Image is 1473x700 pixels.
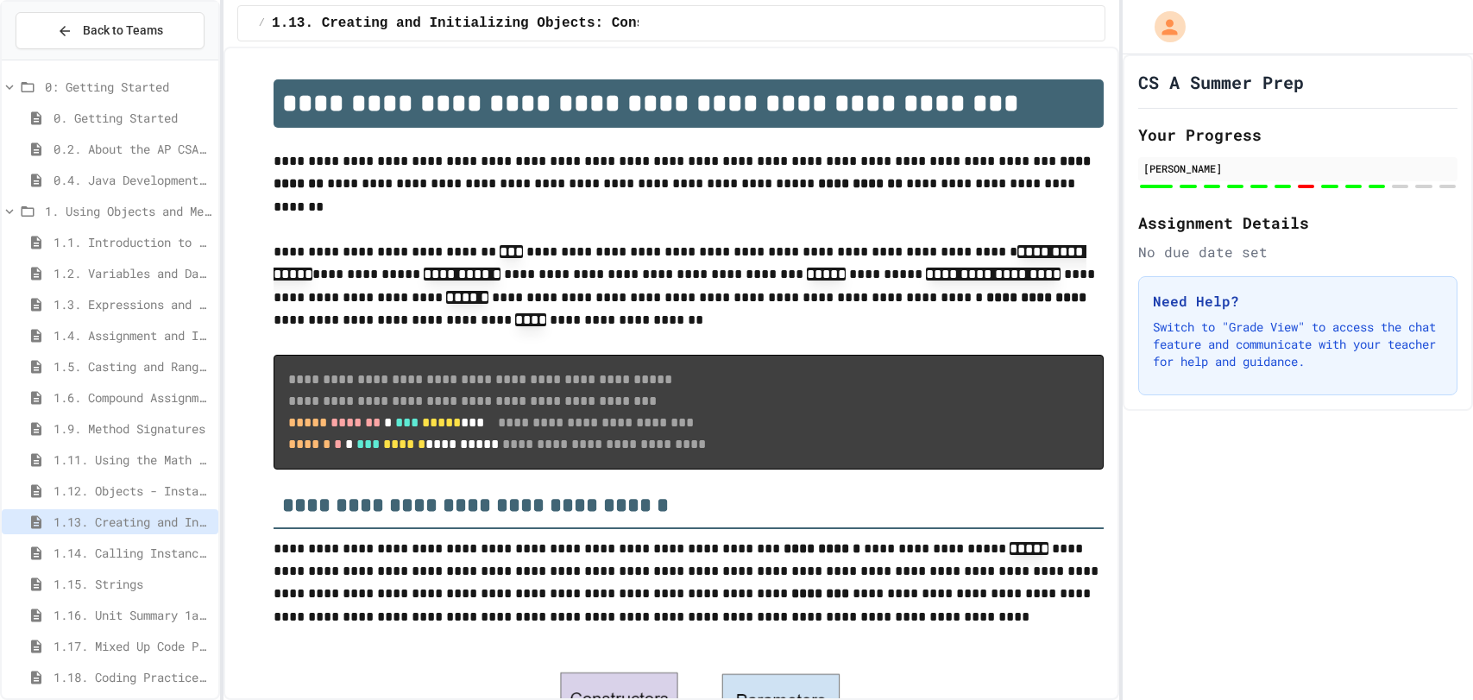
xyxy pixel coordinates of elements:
span: 1.16. Unit Summary 1a (1.1-1.6) [54,606,211,624]
span: 1.5. Casting and Ranges of Values [54,357,211,375]
span: 1.9. Method Signatures [54,419,211,438]
button: Back to Teams [16,12,205,49]
h1: CS A Summer Prep [1138,70,1304,94]
span: 1.14. Calling Instance Methods [54,544,211,562]
span: 0. Getting Started [54,109,211,127]
div: No due date set [1138,242,1457,262]
span: / [259,16,265,30]
span: 1.15. Strings [54,575,211,593]
div: [PERSON_NAME] [1143,161,1452,176]
p: Switch to "Grade View" to access the chat feature and communicate with your teacher for help and ... [1153,318,1443,370]
span: 1.1. Introduction to Algorithms, Programming, and Compilers [54,233,211,251]
span: 1.11. Using the Math Class [54,451,211,469]
span: 1.6. Compound Assignment Operators [54,388,211,407]
span: 1. Using Objects and Methods [45,202,211,220]
span: 1.3. Expressions and Output [New] [54,295,211,313]
span: 0.4. Java Development Environments [54,171,211,189]
h3: Need Help? [1153,291,1443,312]
span: 1.13. Creating and Initializing Objects: Constructors [54,513,211,531]
span: Back to Teams [83,22,163,40]
span: 0.2. About the AP CSA Exam [54,140,211,158]
h2: Your Progress [1138,123,1457,147]
span: 1.4. Assignment and Input [54,326,211,344]
span: 1.12. Objects - Instances of Classes [54,482,211,500]
span: 1.13. Creating and Initializing Objects: Constructors [272,13,711,34]
span: 1.17. Mixed Up Code Practice 1.1-1.6 [54,637,211,655]
span: 1.18. Coding Practice 1a (1.1-1.6) [54,668,211,686]
div: My Account [1136,7,1190,47]
span: 1.2. Variables and Data Types [54,264,211,282]
h2: Assignment Details [1138,211,1457,235]
span: 0: Getting Started [45,78,211,96]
